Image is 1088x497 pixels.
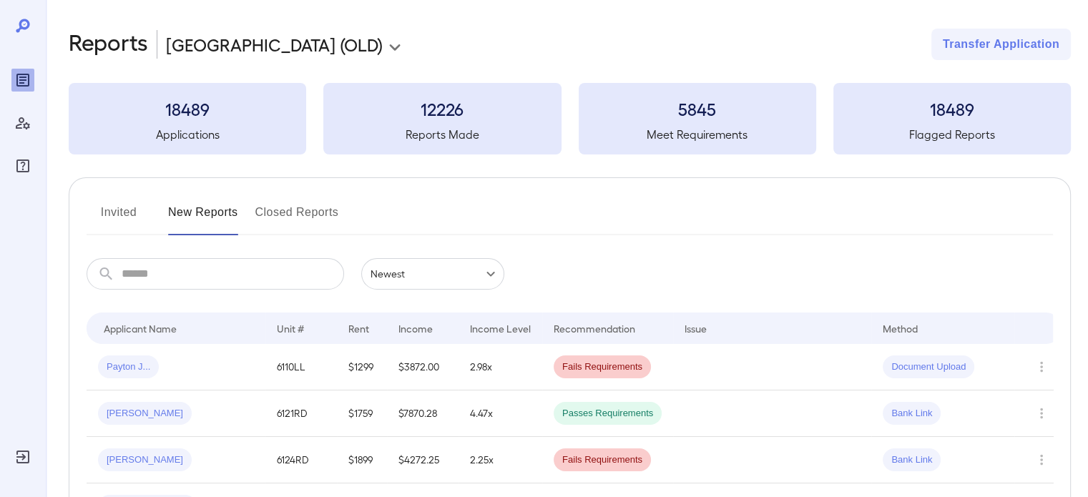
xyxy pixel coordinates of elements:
div: Log Out [11,446,34,468]
button: Row Actions [1030,355,1053,378]
div: Newest [361,258,504,290]
h5: Reports Made [323,126,561,143]
td: $1759 [337,390,387,437]
button: Row Actions [1030,448,1053,471]
td: 6124RD [265,437,337,483]
td: $3872.00 [387,344,459,390]
div: Applicant Name [104,320,177,337]
h2: Reports [69,29,148,60]
td: 6110LL [265,344,337,390]
td: 6121RD [265,390,337,437]
span: Bank Link [883,453,941,467]
td: 2.25x [459,437,542,483]
h3: 18489 [833,97,1071,120]
div: Rent [348,320,371,337]
span: [PERSON_NAME] [98,407,192,420]
button: Transfer Application [931,29,1071,60]
span: Fails Requirements [554,360,651,374]
div: Income [398,320,433,337]
td: $7870.28 [387,390,459,437]
td: $1899 [337,437,387,483]
span: [PERSON_NAME] [98,453,192,467]
td: 4.47x [459,390,542,437]
div: FAQ [11,154,34,177]
h3: 5845 [579,97,816,120]
span: Document Upload [883,360,974,374]
div: Manage Users [11,112,34,134]
span: Passes Requirements [554,407,662,420]
div: Income Level [470,320,531,337]
span: Payton J... [98,360,159,374]
h5: Meet Requirements [579,126,816,143]
button: Row Actions [1030,402,1053,425]
p: [GEOGRAPHIC_DATA] (OLD) [166,33,383,56]
button: Invited [87,201,151,235]
span: Bank Link [883,407,941,420]
h5: Applications [69,126,306,143]
span: Fails Requirements [554,453,651,467]
div: Unit # [277,320,304,337]
div: Reports [11,69,34,92]
h5: Flagged Reports [833,126,1071,143]
td: 2.98x [459,344,542,390]
button: New Reports [168,201,238,235]
td: $1299 [337,344,387,390]
h3: 12226 [323,97,561,120]
div: Recommendation [554,320,635,337]
summary: 18489Applications12226Reports Made5845Meet Requirements18489Flagged Reports [69,83,1071,154]
h3: 18489 [69,97,306,120]
button: Closed Reports [255,201,339,235]
div: Issue [685,320,707,337]
td: $4272.25 [387,437,459,483]
div: Method [883,320,918,337]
